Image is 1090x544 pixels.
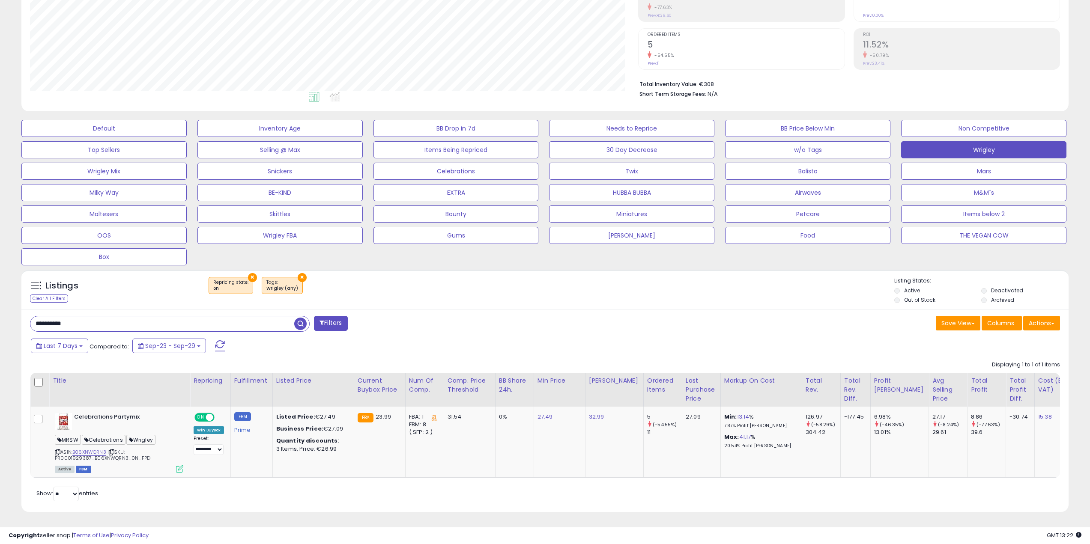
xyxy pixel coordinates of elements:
div: 5 [647,413,682,421]
span: Sep-23 - Sep-29 [145,342,195,350]
button: Filters [314,316,347,331]
button: EXTRA [373,184,539,201]
span: Ordered Items [648,33,844,37]
a: 13.14 [737,413,750,421]
div: [PERSON_NAME] [589,376,640,385]
div: : [276,437,347,445]
label: Deactivated [991,287,1023,294]
button: Food [725,227,890,244]
button: Wrigley [901,141,1066,158]
span: OFF [213,414,227,421]
button: Default [21,120,187,137]
b: Business Price: [276,425,323,433]
small: -50.79% [867,52,889,59]
button: Selling @ Max [197,141,363,158]
b: Quantity discounts [276,437,338,445]
div: 27.17 [932,413,967,421]
span: ON [195,414,206,421]
button: Needs to Reprice [549,120,714,137]
small: (-46.35%) [880,421,904,428]
div: % [724,413,795,429]
a: B06XNWQRN3 [72,449,106,456]
button: Bounty [373,205,539,223]
div: Avg Selling Price [932,376,964,403]
small: Prev: 11 [648,61,660,66]
div: Wrigley (any) [266,285,298,291]
span: | SKU: PR0001929387_B06XNWQRN3_0N_FPD [55,449,150,461]
small: (-58.29%) [811,421,835,428]
div: Comp. Price Threshold [448,376,492,394]
button: Items below 2 [901,205,1066,223]
li: €308 [639,78,1054,89]
div: Markup on Cost [724,376,798,385]
a: Terms of Use [73,531,110,539]
b: Celebrations Partymix [74,413,178,423]
b: Total Inventory Value: [639,80,698,88]
p: 20.54% Profit [PERSON_NAME] [724,443,795,449]
div: ASIN: [55,413,183,472]
div: Total Rev. [806,376,837,394]
span: Compared to: [90,342,129,351]
span: Show: entries [36,489,98,497]
button: Box [21,248,187,265]
a: 32.99 [589,413,604,421]
small: (-8.24%) [938,421,959,428]
button: Milky Way [21,184,187,201]
button: Gums [373,227,539,244]
div: 0% [499,413,527,421]
b: Max: [724,433,739,441]
div: Profit [PERSON_NAME] [874,376,925,394]
div: Total Profit [971,376,1002,394]
div: % [724,433,795,449]
span: Wrigley [126,435,155,445]
div: -30.74 [1009,413,1028,421]
h2: 11.52% [863,40,1060,51]
div: 11 [647,428,682,436]
button: BE-KIND [197,184,363,201]
div: Num of Comp. [409,376,440,394]
div: Listed Price [276,376,350,385]
span: 2025-10-7 13:22 GMT [1047,531,1081,539]
th: The percentage added to the cost of goods (COGS) that forms the calculator for Min & Max prices. [720,373,802,407]
small: (-77.63%) [977,421,1000,428]
div: Win BuyBox [194,426,224,434]
b: Min: [724,413,737,421]
strong: Copyright [9,531,40,539]
button: Twix [549,163,714,180]
span: Columns [987,319,1014,327]
button: HUBBA BUBBA [549,184,714,201]
small: FBM [234,412,251,421]
label: Archived [991,296,1014,303]
small: -77.63% [651,4,672,11]
div: Prime [234,423,266,434]
span: N/A [708,90,718,98]
p: Listing States: [894,277,1069,285]
div: 8.86 [971,413,1006,421]
button: Maltesers [21,205,187,223]
button: Mars [901,163,1066,180]
div: ( SFP: 2 ) [409,428,437,436]
button: Miniatures [549,205,714,223]
button: Snickers [197,163,363,180]
div: Preset: [194,436,224,455]
div: Total Profit Diff. [1009,376,1031,403]
b: Short Term Storage Fees: [639,90,706,98]
button: Items Being Repriced [373,141,539,158]
div: Min Price [538,376,582,385]
button: × [298,273,307,282]
button: BB Drop in 7d [373,120,539,137]
a: 15.38 [1038,413,1052,421]
p: 7.87% Profit [PERSON_NAME] [724,423,795,429]
button: w/o Tags [725,141,890,158]
span: MRSW [55,435,81,445]
button: × [248,273,257,282]
small: Prev: €39.60 [648,13,672,18]
b: Listed Price: [276,413,315,421]
div: Current Buybox Price [358,376,402,394]
a: 41.17 [739,433,751,441]
small: Prev: 23.41% [863,61,884,66]
label: Active [904,287,920,294]
div: on [213,285,248,291]
button: Last 7 Days [31,339,88,353]
div: Cost (Exc. VAT) [1038,376,1082,394]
